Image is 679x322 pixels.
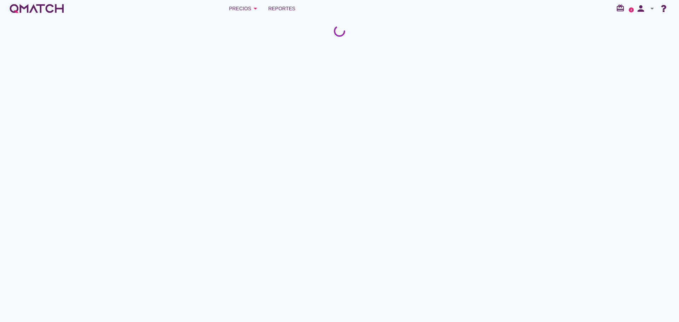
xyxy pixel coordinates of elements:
[229,4,260,13] div: Precios
[648,4,656,13] i: arrow_drop_down
[629,7,634,12] a: 2
[268,4,295,13] span: Reportes
[251,4,260,13] i: arrow_drop_down
[634,4,648,13] i: person
[8,1,65,16] a: white-qmatch-logo
[265,1,298,16] a: Reportes
[616,4,627,12] i: redeem
[631,8,632,11] text: 2
[223,1,265,16] button: Precios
